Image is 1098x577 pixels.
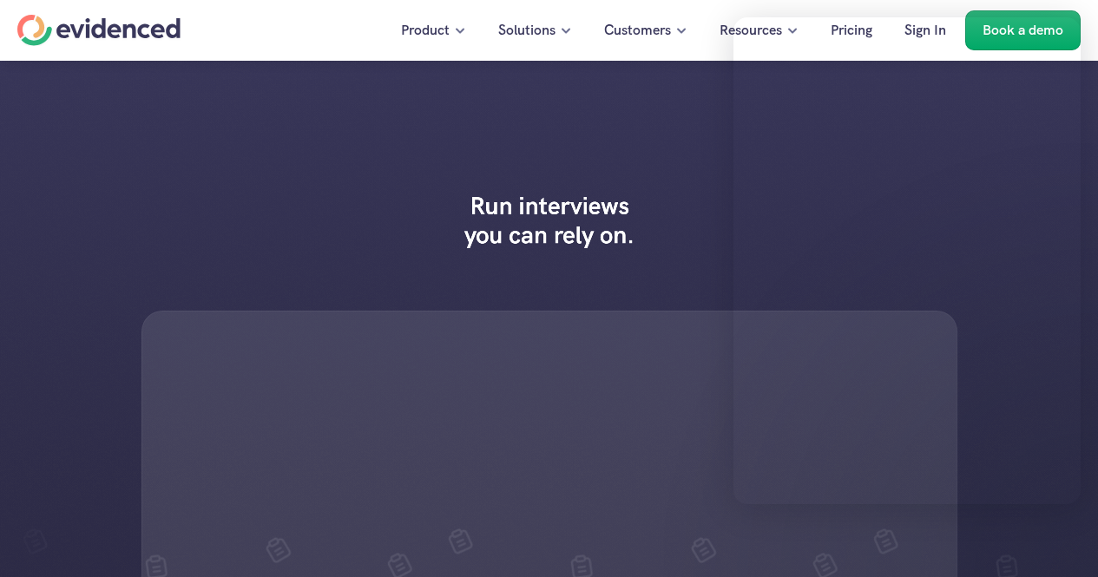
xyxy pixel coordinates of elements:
iframe: Intercom live chat [1039,518,1081,560]
h1: Run interviews you can rely on. [450,191,648,249]
a: Pricing [818,10,885,50]
p: Resources [720,19,782,42]
p: Product [401,19,450,42]
a: Book a demo [965,10,1081,50]
a: Home [17,15,181,46]
a: Sign In [891,10,959,50]
iframe: Intercom live chat [733,17,1081,504]
p: Solutions [498,19,556,42]
p: Customers [604,19,671,42]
